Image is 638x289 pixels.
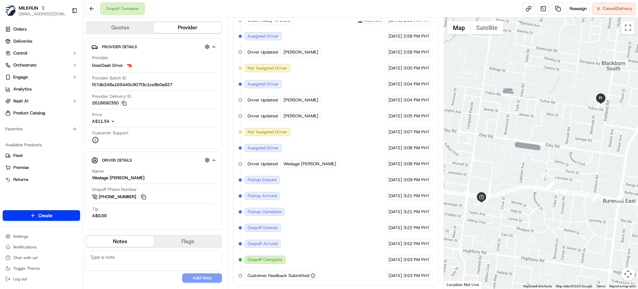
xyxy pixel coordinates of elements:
[544,181,553,190] div: 11
[596,284,605,288] a: Terms (opens in new tab)
[248,97,278,103] span: Driver Updated
[92,213,107,219] div: A$0.00
[403,209,430,215] span: 3:21 PM PHT
[3,242,80,252] button: Notifications
[13,26,27,32] span: Orders
[388,97,402,103] span: [DATE]
[3,162,80,173] button: Promise
[388,33,402,39] span: [DATE]
[3,150,80,161] button: Fleet
[19,11,66,17] button: [EMAIL_ADDRESS][DOMAIN_NAME]
[92,118,151,124] button: A$11.54
[3,232,80,241] button: Settings
[592,3,635,15] button: CancelDelivery
[13,110,45,116] span: Product Catalog
[13,98,28,104] span: Nash AI
[403,97,430,103] span: 3:04 PM PHT
[13,165,29,171] span: Promise
[92,118,109,124] span: A$11.54
[603,6,632,12] span: Cancel Delivery
[403,65,430,71] span: 3:00 PM PHT
[248,273,309,279] span: Customer Feedback Submitted
[388,177,402,183] span: [DATE]
[92,75,126,81] span: Provider Batch ID
[388,193,402,199] span: [DATE]
[248,33,279,39] span: Assigned Driver
[591,194,600,202] div: 5
[3,60,80,71] button: Orchestrate
[248,209,281,215] span: Pickup Complete
[283,113,318,119] span: [PERSON_NAME]
[403,129,430,135] span: 3:07 PM PHT
[92,93,131,99] span: Provider Delivery ID
[92,100,127,106] button: 2618692350
[3,274,80,284] button: Log out
[388,65,402,71] span: [DATE]
[447,21,471,34] button: Show street map
[248,65,287,71] span: Not Assigned Driver
[92,63,123,69] span: DoorDash Drive
[616,193,625,201] div: 4
[388,209,402,215] span: [DATE]
[125,62,133,70] img: doordash_logo_v2.png
[546,182,554,191] div: 17
[403,241,430,247] span: 3:52 PM PHT
[19,5,38,11] button: MILKRUN
[92,168,104,174] span: Name
[3,48,80,59] button: Control
[556,284,592,288] span: Map data ©2025 Google
[388,129,402,135] span: [DATE]
[388,113,402,119] span: [DATE]
[248,145,279,151] span: Assigned Driver
[248,225,278,231] span: Dropoff Enroute
[92,130,129,136] span: Customer Support
[92,206,98,212] span: Tip
[388,241,402,247] span: [DATE]
[3,174,80,185] button: Returns
[13,86,32,92] span: Analytics
[403,273,430,279] span: 3:53 PM PHT
[154,236,221,247] button: Flags
[86,22,154,33] button: Quotes
[403,225,430,231] span: 3:22 PM PHT
[13,244,37,250] span: Notifications
[444,280,482,289] div: Location Not Live
[3,108,80,118] a: Product Catalog
[102,158,132,163] span: Driver Details
[248,177,277,183] span: Pickup Enroute
[283,97,318,103] span: [PERSON_NAME]
[3,36,80,47] a: Deliveries
[13,255,38,260] span: Chat with us!
[248,129,287,135] span: Not Assigned Driver
[248,49,278,55] span: Driver Updated
[13,177,28,183] span: Returns
[13,266,40,271] span: Toggle Theme
[13,153,23,159] span: Fleet
[388,225,402,231] span: [DATE]
[3,140,80,150] div: Available Products
[388,161,402,167] span: [DATE]
[403,145,430,151] span: 3:08 PM PHT
[102,44,137,50] span: Provider Details
[3,3,69,19] button: MILKRUNMILKRUN[EMAIL_ADDRESS][DOMAIN_NAME]
[3,84,80,94] a: Analytics
[13,62,37,68] span: Orchestrate
[403,177,430,183] span: 3:09 PM PHT
[3,210,80,221] button: Create
[248,257,282,263] span: Dropoff Complete
[547,181,556,190] div: 8
[92,175,145,181] div: Wedage [PERSON_NAME]
[283,49,318,55] span: [PERSON_NAME]
[403,161,430,167] span: 3:08 PM PHT
[5,177,77,183] a: Returns
[388,145,402,151] span: [DATE]
[446,280,468,289] a: Open this area in Google Maps (opens a new window)
[3,253,80,262] button: Chat with us!
[92,112,102,118] span: Price
[403,33,430,39] span: 2:58 PM PHT
[5,5,16,16] img: MILKRUN
[570,6,587,12] span: Reassign
[403,257,430,263] span: 3:53 PM PHT
[13,50,27,56] span: Control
